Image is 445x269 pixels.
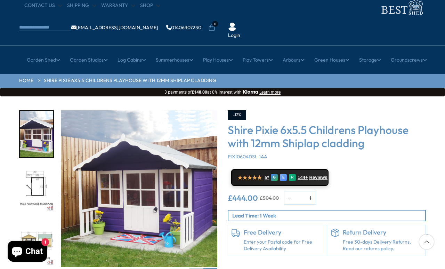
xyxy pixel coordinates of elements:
[212,21,218,27] span: 0
[271,174,278,181] div: G
[232,212,425,219] p: Lead Time: 1 Week
[228,153,267,160] span: PIXI0604DSL-1AA
[101,2,135,9] a: Warranty
[343,229,422,236] h6: Return Delivery
[208,24,215,31] a: 0
[156,51,193,69] a: Summerhouses
[359,51,381,69] a: Storage
[391,51,427,69] a: Groundscrews
[343,239,422,252] p: Free 30-days Delivery Returns, Read our returns policy.
[140,2,160,9] a: Shop
[19,110,54,158] div: 1 / 7
[228,110,246,120] div: -12%
[228,194,258,202] ins: £444.00
[314,51,349,69] a: Green Houses
[243,51,273,69] a: Play Towers
[44,77,216,84] a: Shire Pixie 6x5.5 Childrens Playhouse with 12mm Shiplap cladding
[67,2,96,9] a: Shipping
[19,77,33,84] a: HOME
[19,219,54,267] div: 3 / 7
[166,25,201,30] a: 01406307230
[71,25,158,30] a: [EMAIL_ADDRESS][DOMAIN_NAME]
[20,166,53,212] img: PIXIEFLOORPLAN_7a8ae8a7-1a83-4942-89b9-f70720deb357_200x200.jpg
[244,229,323,236] h6: Free Delivery
[27,51,60,69] a: Garden Shed
[309,175,327,180] span: Reviews
[260,196,279,200] del: £504.00
[70,51,108,69] a: Garden Studios
[61,110,217,267] img: Shire Pixie 6x5.5 Childrens Playhouse with 12mm Shiplap cladding - Best Shed
[19,165,54,213] div: 2 / 7
[283,51,305,69] a: Arbours
[237,174,262,181] span: ★★★★★
[24,2,62,9] a: CONTACT US
[289,174,296,181] div: R
[231,169,329,186] a: ★★★★★ 5* G E R 144+ Reviews
[20,220,53,266] img: PIXIEMMFT_a8d2e2a3-8889-44a5-a24c-6a2f19bcfc05_200x200.jpg
[228,32,240,39] a: Login
[244,239,323,252] a: Enter your Postal code for Free Delivery Availability
[228,23,236,31] img: User Icon
[6,241,49,263] inbox-online-store-chat: Shopify online store chat
[203,51,233,69] a: Play Houses
[118,51,146,69] a: Log Cabins
[228,123,426,150] h3: Shire Pixie 6x5.5 Childrens Playhouse with 12mm Shiplap cladding
[298,175,308,180] span: 144+
[280,174,287,181] div: E
[20,111,53,157] img: PixiePlayhouse_874b8f2e-e819-40f0-a1e3-ee3ab89eb40d_200x200.jpg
